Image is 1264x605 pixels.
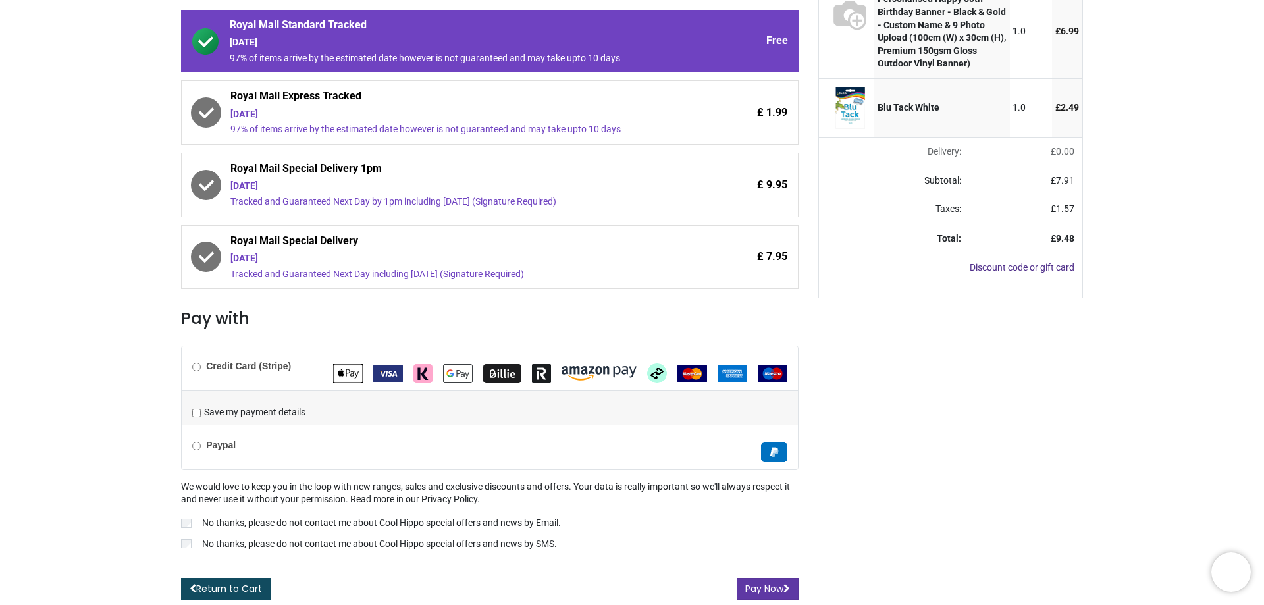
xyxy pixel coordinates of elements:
div: [DATE] [230,108,676,121]
span: 0.00 [1056,146,1074,157]
input: Paypal [192,442,201,450]
span: MasterCard [677,367,707,378]
div: Tracked and Guaranteed Next Day including [DATE] (Signature Required) [230,268,676,281]
b: Paypal [206,440,236,450]
span: Apple Pay [333,367,363,378]
img: MasterCard [677,365,707,382]
div: [DATE] [230,180,676,193]
span: £ 7.95 [757,250,787,264]
a: Discount code or gift card [970,262,1074,273]
span: £ 1.99 [757,105,787,120]
span: Billie [483,367,521,378]
label: Save my payment details [192,406,305,419]
strong: Blu Tack White [878,102,939,113]
span: Amazon Pay [562,367,637,378]
span: Paypal [761,446,787,457]
img: [BLU-TACK-WHITE] Blu Tack White [829,87,871,129]
img: Afterpay Clearpay [647,363,667,383]
img: VISA [373,365,403,382]
span: Revolut Pay [532,367,551,378]
span: 2.49 [1061,102,1079,113]
td: Delivery will be updated after choosing a new delivery method [819,138,970,167]
strong: Total: [937,233,961,244]
span: 7.91 [1056,175,1074,186]
span: VISA [373,367,403,378]
p: No thanks, please do not contact me about Cool Hippo special offers and news by Email. [202,517,561,530]
img: Apple Pay [333,364,363,383]
span: £ [1055,26,1079,36]
img: American Express [718,365,747,382]
div: 97% of items arrive by the estimated date however is not guaranteed and may take upto 10 days [230,123,676,136]
div: Tracked and Guaranteed Next Day by 1pm including [DATE] (Signature Required) [230,196,676,209]
input: Credit Card (Stripe) [192,363,201,371]
span: £ 9.95 [757,178,787,192]
input: No thanks, please do not contact me about Cool Hippo special offers and news by SMS. [181,539,192,548]
strong: £ [1051,233,1074,244]
h3: Pay with [181,307,799,330]
img: Google Pay [443,364,473,383]
span: Royal Mail Express Tracked [230,89,676,107]
span: 6.99 [1061,26,1079,36]
button: Pay Now [737,578,799,600]
div: We would love to keep you in the loop with new ranges, sales and exclusive discounts and offers. ... [181,481,799,553]
div: 97% of items arrive by the estimated date however is not guaranteed and may take upto 10 days [230,52,676,65]
span: American Express [718,367,747,378]
span: 9.48 [1056,233,1074,244]
iframe: Brevo live chat [1211,552,1251,592]
span: 1.57 [1056,203,1074,214]
input: No thanks, please do not contact me about Cool Hippo special offers and news by Email. [181,519,192,528]
td: Subtotal: [819,167,970,196]
span: Royal Mail Special Delivery [230,234,676,252]
img: Maestro [758,365,787,382]
div: [DATE] [230,252,676,265]
span: Afterpay Clearpay [647,367,667,378]
span: £ [1051,146,1074,157]
span: Google Pay [443,367,473,378]
div: [DATE] [230,36,676,49]
b: Credit Card (Stripe) [206,361,291,371]
img: Paypal [761,442,787,462]
div: 1.0 [1013,25,1049,38]
img: Revolut Pay [532,364,551,383]
img: Klarna [413,364,433,383]
p: No thanks, please do not contact me about Cool Hippo special offers and news by SMS. [202,538,557,551]
span: £ [1051,175,1074,186]
div: 1.0 [1013,101,1049,115]
span: £ [1055,102,1079,113]
span: £ [1051,203,1074,214]
span: Royal Mail Special Delivery 1pm [230,161,676,180]
input: Save my payment details [192,409,201,417]
span: Free [766,34,788,48]
span: Klarna [413,367,433,378]
img: Billie [483,364,521,383]
a: Return to Cart [181,578,271,600]
span: Royal Mail Standard Tracked [230,18,676,36]
img: Amazon Pay [562,366,637,381]
span: Maestro [758,367,787,378]
td: Taxes: [819,195,970,224]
